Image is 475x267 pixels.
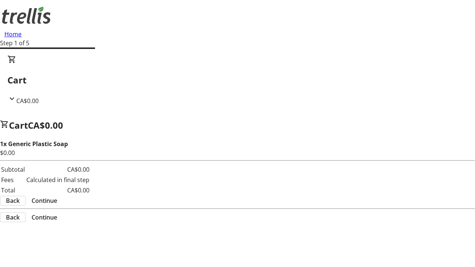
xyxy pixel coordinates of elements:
[7,55,468,105] div: CartCA$0.00
[26,175,90,185] td: Calculated in final step
[28,119,63,131] span: CA$0.00
[9,119,28,131] span: Cart
[1,165,25,174] td: Subtotal
[26,196,63,205] button: Continue
[26,185,90,195] td: CA$0.00
[7,73,468,87] h2: Cart
[16,97,39,105] span: CA$0.00
[26,165,90,174] td: CA$0.00
[1,175,25,185] td: Fees
[32,196,57,205] span: Continue
[1,185,25,195] td: Total
[6,213,20,222] span: Back
[32,213,57,222] span: Continue
[6,196,20,205] span: Back
[26,213,63,222] button: Continue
